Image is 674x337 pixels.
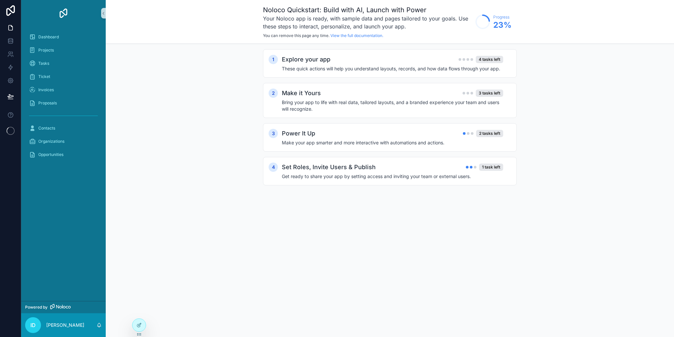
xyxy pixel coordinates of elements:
span: Contacts [38,126,55,131]
div: 4 tasks left [476,56,503,63]
h4: Make your app smarter and more interactive with automations and actions. [282,139,503,146]
p: [PERSON_NAME] [46,322,84,328]
span: 23 % [493,20,511,30]
div: scrollable content [21,26,106,169]
span: Tasks [38,61,49,66]
a: Projects [25,44,102,56]
div: 4 [269,163,278,172]
a: Powered by [21,301,106,313]
h2: Power It Up [282,129,315,138]
h2: Make it Yours [282,89,321,98]
div: 1 [269,55,278,64]
span: Powered by [25,305,48,310]
a: Invoices [25,84,102,96]
h3: Your Noloco app is ready, with sample data and pages tailored to your goals. Use these steps to i... [263,15,472,30]
span: Invoices [38,87,54,93]
div: 2 [269,89,278,98]
span: Dashboard [38,34,59,40]
a: Opportunities [25,149,102,161]
span: Opportunities [38,152,63,157]
span: Proposals [38,100,57,106]
div: 3 tasks left [476,90,503,97]
h4: Bring your app to life with real data, tailored layouts, and a branded experience your team and u... [282,99,503,112]
a: Tasks [25,57,102,69]
span: You can remove this page any time. [263,33,329,38]
h4: These quick actions will help you understand layouts, records, and how data flows through your app. [282,65,503,72]
a: Proposals [25,97,102,109]
a: Contacts [25,122,102,134]
span: Organizations [38,139,64,144]
a: View the full documentation. [330,33,383,38]
span: Progress [493,15,511,20]
div: 2 tasks left [476,130,503,137]
a: Ticket [25,71,102,83]
div: scrollable content [106,44,674,203]
div: 3 [269,129,278,138]
h2: Set Roles, Invite Users & Publish [282,163,376,172]
h1: Noloco Quickstart: Build with AI, Launch with Power [263,5,472,15]
span: ID [30,321,36,329]
div: 1 task left [479,164,503,171]
h2: Explore your app [282,55,330,64]
a: Organizations [25,135,102,147]
h4: Get ready to share your app by setting access and inviting your team or external users. [282,173,503,180]
span: Projects [38,48,54,53]
a: Dashboard [25,31,102,43]
img: App logo [58,8,69,19]
span: Ticket [38,74,50,79]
